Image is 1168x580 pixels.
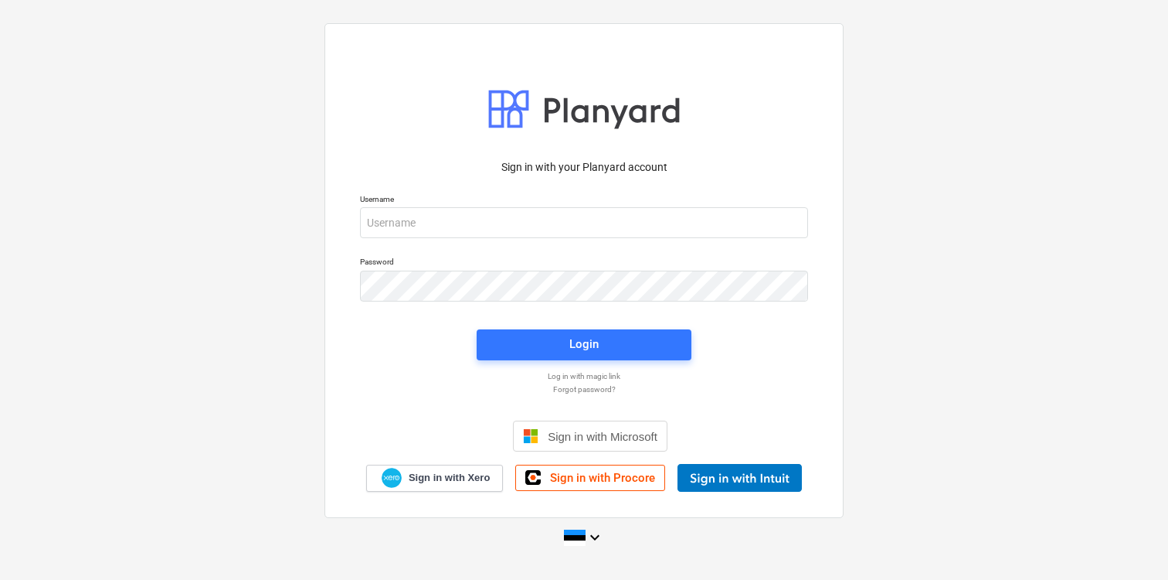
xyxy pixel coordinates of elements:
a: Forgot password? [352,384,816,394]
img: Xero logo [382,468,402,489]
span: Sign in with Xero [409,471,490,485]
a: Sign in with Procore [515,465,665,491]
p: Password [360,257,808,270]
p: Sign in with your Planyard account [360,159,808,176]
div: Login [569,334,599,354]
img: Microsoft logo [523,428,538,444]
span: Sign in with Procore [550,471,655,485]
a: Sign in with Xero [366,465,504,492]
i: keyboard_arrow_down [586,528,604,547]
p: Username [360,194,808,207]
button: Login [477,329,691,360]
span: Sign in with Microsoft [548,430,657,443]
a: Log in with magic link [352,371,816,381]
input: Username [360,207,808,238]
